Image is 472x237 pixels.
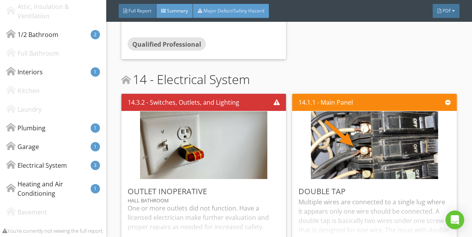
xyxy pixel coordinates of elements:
[140,61,267,230] img: data
[91,67,100,77] div: 1
[128,98,239,107] div: 14.3.2 - Switches, Outlets, and Lighting
[6,67,43,77] div: Interiors
[91,161,100,170] div: 3
[311,61,438,230] img: data
[6,86,40,95] div: Kitchen
[91,184,100,193] div: 1
[6,142,39,151] div: Garage
[91,142,100,151] div: 1
[121,70,250,89] span: 14 - Electrical System
[6,105,42,114] div: Laundry
[167,7,188,14] span: Summary
[128,186,280,197] div: Outlet Inoperative
[6,161,67,170] div: Electrical System
[6,30,58,39] div: 1/2 Bathroom
[6,207,47,217] div: Basement
[6,123,46,133] div: Plumbing
[91,30,100,39] div: 2
[446,211,464,229] div: Open Intercom Messenger
[298,98,353,107] div: 14.1.1 - Main Panel
[442,7,451,14] span: PDF
[298,186,451,197] div: Double Tap
[128,7,151,14] span: Full Report
[91,123,100,133] div: 1
[6,2,100,21] div: Attic, Insulation & Ventilation
[6,179,91,198] div: Heating and Air Conditioning
[6,49,59,58] div: Full Bathroom
[204,7,264,14] span: Major Defect/Safety Hazard
[132,40,201,49] span: Qualified Professional
[128,197,280,204] div: Hall Bathroom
